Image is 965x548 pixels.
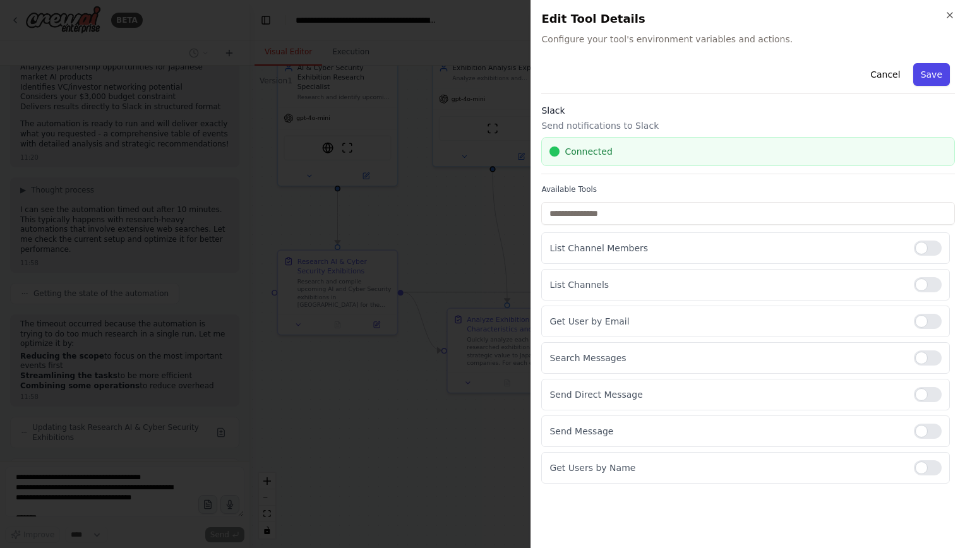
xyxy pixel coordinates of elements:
button: Save [913,63,950,86]
h3: Slack [541,104,955,117]
h2: Edit Tool Details [541,10,955,28]
button: Cancel [863,63,908,86]
p: Search Messages [549,352,904,364]
p: List Channel Members [549,242,904,254]
p: Send Direct Message [549,388,904,401]
p: List Channels [549,278,904,291]
label: Available Tools [541,184,955,194]
p: Send Message [549,425,904,438]
p: Send notifications to Slack [541,119,955,132]
span: Configure your tool's environment variables and actions. [541,33,955,45]
p: Get User by Email [549,315,904,328]
span: Connected [565,145,612,158]
p: Get Users by Name [549,462,904,474]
